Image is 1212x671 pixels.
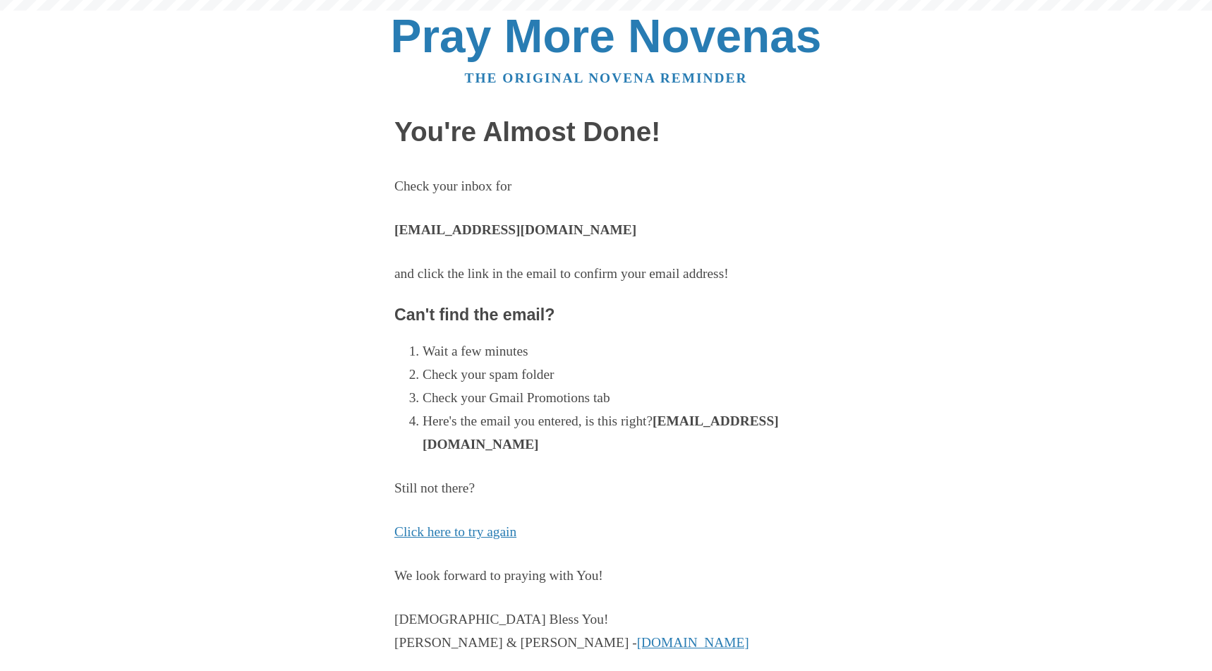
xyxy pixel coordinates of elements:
[637,635,749,650] a: [DOMAIN_NAME]
[394,477,818,500] p: Still not there?
[423,387,818,410] li: Check your Gmail Promotions tab
[423,363,818,387] li: Check your spam folder
[394,564,818,588] p: We look forward to praying with You!
[423,410,818,457] li: Here's the email you entered, is this right?
[394,175,818,198] p: Check your inbox for
[423,413,779,452] strong: [EMAIL_ADDRESS][DOMAIN_NAME]
[394,117,818,147] h1: You're Almost Done!
[394,524,516,539] a: Click here to try again
[465,71,748,85] a: The original novena reminder
[423,340,818,363] li: Wait a few minutes
[394,608,818,655] p: [DEMOGRAPHIC_DATA] Bless You! [PERSON_NAME] & [PERSON_NAME] -
[391,10,822,62] a: Pray More Novenas
[394,262,818,286] p: and click the link in the email to confirm your email address!
[394,306,818,325] h3: Can't find the email?
[394,222,636,237] strong: [EMAIL_ADDRESS][DOMAIN_NAME]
